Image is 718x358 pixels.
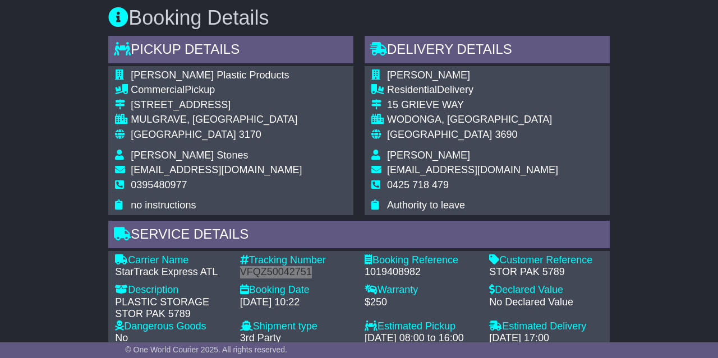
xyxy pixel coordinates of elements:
[108,36,353,66] div: Pickup Details
[131,84,185,95] span: Commercial
[115,296,228,320] div: PLASTIC STORAGE STOR PAK 5789
[489,296,602,309] div: No Declared Value
[115,266,228,278] div: StarTrack Express ATL
[489,266,602,278] div: STOR PAK 5789
[387,99,558,111] div: 15 GRIEVE WAY
[125,345,287,354] span: © One World Courier 2025. All rights reserved.
[365,296,478,309] div: $250
[387,69,470,81] span: [PERSON_NAME]
[108,221,609,251] div: Service Details
[489,332,602,345] div: [DATE] 17:00
[489,320,602,333] div: Estimated Delivery
[365,266,478,278] div: 1019408982
[365,254,478,267] div: Booking Reference
[387,150,470,161] span: [PERSON_NAME]
[240,332,281,343] span: 3rd Party
[131,69,289,81] span: [PERSON_NAME] Plastic Products
[365,284,478,296] div: Warranty
[131,114,302,126] div: MULGRAVE, [GEOGRAPHIC_DATA]
[387,84,558,96] div: Delivery
[115,320,228,333] div: Dangerous Goods
[489,284,602,296] div: Declared Value
[108,7,609,29] h3: Booking Details
[131,179,187,190] span: 0395480977
[115,332,128,343] span: No
[240,320,353,333] div: Shipment type
[387,114,558,126] div: WODONGA, [GEOGRAPHIC_DATA]
[387,199,465,211] span: Authority to leave
[387,129,492,140] span: [GEOGRAPHIC_DATA]
[131,164,302,175] span: [EMAIL_ADDRESS][DOMAIN_NAME]
[365,320,478,333] div: Estimated Pickup
[239,129,261,140] span: 3170
[131,129,236,140] span: [GEOGRAPHIC_DATA]
[387,179,449,190] span: 0425 718 479
[115,254,228,267] div: Carrier Name
[115,284,228,296] div: Description
[240,254,353,267] div: Tracking Number
[387,164,558,175] span: [EMAIL_ADDRESS][DOMAIN_NAME]
[240,284,353,296] div: Booking Date
[387,84,437,95] span: Residential
[131,199,196,211] span: no instructions
[489,254,602,267] div: Customer Reference
[240,266,353,278] div: VFQZ50042751
[131,84,302,96] div: Pickup
[495,129,517,140] span: 3690
[365,332,478,345] div: [DATE] 08:00 to 16:00
[240,296,353,309] div: [DATE] 10:22
[131,99,302,111] div: [STREET_ADDRESS]
[365,36,610,66] div: Delivery Details
[131,150,248,161] span: [PERSON_NAME] Stones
